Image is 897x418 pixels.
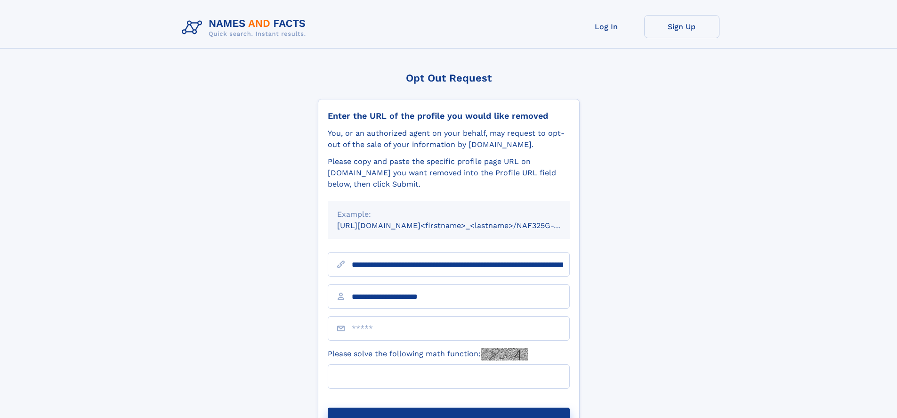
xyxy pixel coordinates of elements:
[328,348,528,361] label: Please solve the following math function:
[337,209,560,220] div: Example:
[337,221,588,230] small: [URL][DOMAIN_NAME]<firstname>_<lastname>/NAF325G-xxxxxxxx
[318,72,580,84] div: Opt Out Request
[328,156,570,190] div: Please copy and paste the specific profile page URL on [DOMAIN_NAME] you want removed into the Pr...
[328,128,570,150] div: You, or an authorized agent on your behalf, may request to opt-out of the sale of your informatio...
[644,15,719,38] a: Sign Up
[569,15,644,38] a: Log In
[178,15,314,41] img: Logo Names and Facts
[328,111,570,121] div: Enter the URL of the profile you would like removed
